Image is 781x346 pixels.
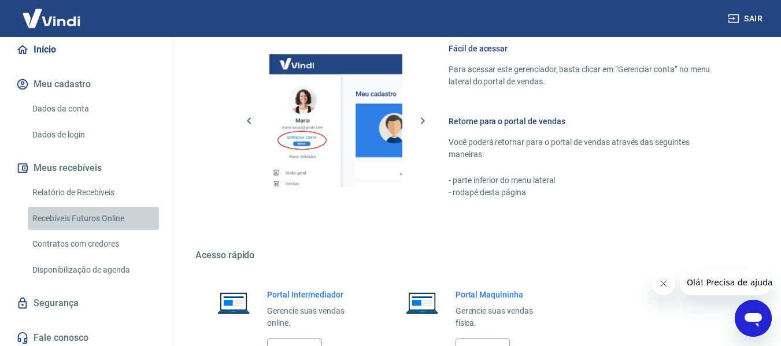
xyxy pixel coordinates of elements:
[28,123,159,147] a: Dados de login
[267,289,363,300] h6: Portal Intermediador
[14,37,159,62] a: Início
[28,207,159,230] a: Recebíveis Futuros Online
[449,116,726,127] h6: Retorne para o portal de vendas
[14,72,159,97] button: Meu cadastro
[449,43,726,54] h6: Fácil de acessar
[652,272,675,295] iframe: Fechar mensagem
[398,289,446,317] img: Imagem de um notebook aberto
[726,8,767,29] button: Sair
[209,289,258,317] img: Imagem de um notebook aberto
[28,258,159,282] a: Disponibilização de agenda
[28,181,159,204] a: Relatório de Recebíveis
[14,1,89,36] img: Vindi
[267,305,363,329] p: Gerencie suas vendas online.
[269,54,402,187] img: Imagem da dashboard mostrando o botão de gerenciar conta na sidebar no lado esquerdo
[449,187,726,199] p: - rodapé desta página
[28,232,159,256] a: Contratos com credores
[7,8,97,17] span: Olá! Precisa de ajuda?
[14,155,159,181] button: Meus recebíveis
[456,305,551,329] p: Gerencie suas vendas física.
[456,289,551,300] h6: Portal Maquininha
[680,270,772,295] iframe: Mensagem da empresa
[449,136,726,161] p: Você poderá retornar para o portal de vendas através das seguintes maneiras:
[28,97,159,121] a: Dados da conta
[195,250,753,261] h5: Acesso rápido
[449,174,726,187] p: - parte inferior do menu lateral
[735,300,772,337] iframe: Botão para abrir a janela de mensagens
[14,291,159,316] a: Segurança
[449,64,726,88] p: Para acessar este gerenciador, basta clicar em “Gerenciar conta” no menu lateral do portal de ven...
